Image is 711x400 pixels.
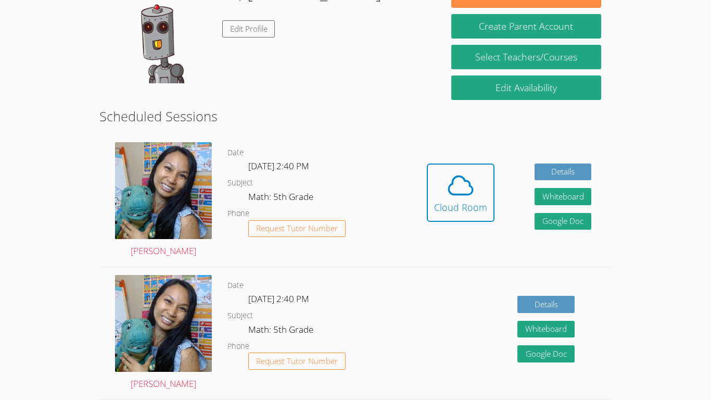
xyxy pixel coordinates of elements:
[248,322,315,340] dd: Math: 5th Grade
[434,200,487,215] div: Cloud Room
[451,14,601,39] button: Create Parent Account
[451,76,601,100] a: Edit Availability
[517,296,575,313] a: Details
[248,160,309,172] span: [DATE] 2:40 PM
[427,164,494,222] button: Cloud Room
[227,279,244,292] dt: Date
[227,309,253,322] dt: Subject
[517,345,575,362] a: Google Doc
[99,106,612,126] h2: Scheduled Sessions
[227,177,253,190] dt: Subject
[248,190,315,207] dd: Math: 5th Grade
[535,164,592,181] a: Details
[227,340,249,353] dt: Phone
[227,207,249,220] dt: Phone
[256,224,338,232] span: Request Tutor Number
[535,188,592,205] button: Whiteboard
[115,275,212,372] img: Untitled%20design%20(19).png
[115,142,212,239] img: Untitled%20design%20(19).png
[115,275,212,392] a: [PERSON_NAME]
[248,353,346,370] button: Request Tutor Number
[248,220,346,238] button: Request Tutor Number
[256,357,338,365] span: Request Tutor Number
[115,142,212,259] a: [PERSON_NAME]
[535,213,592,230] a: Google Doc
[227,146,244,159] dt: Date
[222,20,275,37] a: Edit Profile
[248,293,309,305] span: [DATE] 2:40 PM
[517,321,575,338] button: Whiteboard
[451,45,601,69] a: Select Teachers/Courses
